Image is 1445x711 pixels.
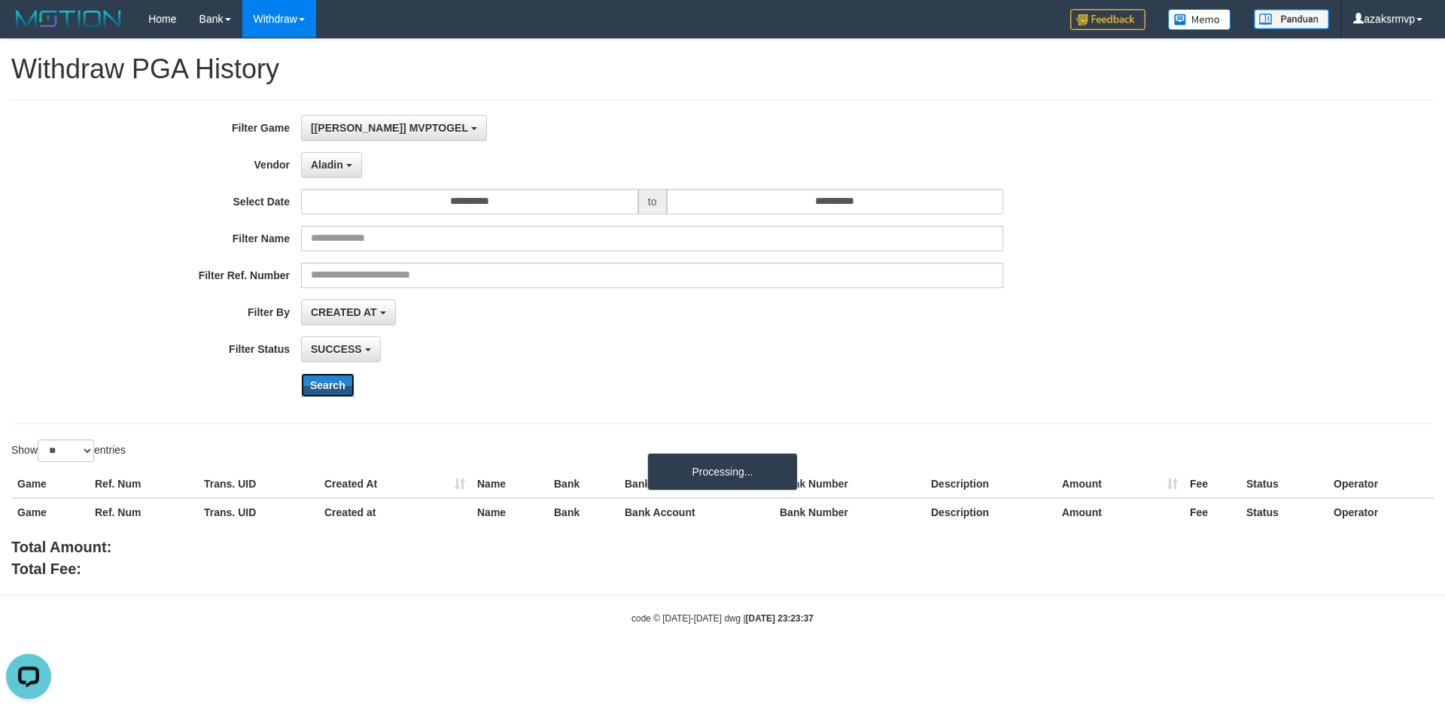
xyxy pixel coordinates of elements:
th: Fee [1184,470,1240,498]
th: Bank Number [774,498,925,526]
button: SUCCESS [301,336,381,362]
strong: [DATE] 23:23:37 [746,613,814,624]
th: Bank Account [619,470,774,498]
h1: Withdraw PGA History [11,54,1434,84]
th: Trans. UID [198,498,318,526]
th: Name [471,470,548,498]
th: Status [1240,498,1328,526]
img: panduan.png [1254,9,1329,29]
button: [[PERSON_NAME]] MVPTOGEL [301,115,487,141]
th: Bank Number [774,470,925,498]
div: Processing... [647,453,798,491]
select: Showentries [38,439,94,462]
th: Name [471,498,548,526]
th: Operator [1328,498,1434,526]
th: Bank [548,498,619,526]
th: Created At [318,470,471,498]
th: Amount [1056,498,1184,526]
img: Button%20Memo.svg [1168,9,1231,30]
span: SUCCESS [311,343,362,355]
label: Show entries [11,439,126,462]
th: Game [11,470,89,498]
b: Total Amount: [11,539,111,555]
th: Ref. Num [89,498,198,526]
th: Description [925,470,1056,498]
button: Open LiveChat chat widget [6,6,51,51]
th: Ref. Num [89,470,198,498]
th: Bank Account [619,498,774,526]
span: to [638,189,667,214]
th: Description [925,498,1056,526]
th: Status [1240,470,1328,498]
button: Aladin [301,152,362,178]
span: [[PERSON_NAME]] MVPTOGEL [311,122,468,134]
th: Amount [1056,470,1184,498]
th: Fee [1184,498,1240,526]
b: Total Fee: [11,561,81,577]
th: Game [11,498,89,526]
span: CREATED AT [311,306,377,318]
th: Bank [548,470,619,498]
th: Trans. UID [198,470,318,498]
img: Feedback.jpg [1070,9,1145,30]
span: Aladin [311,159,343,171]
th: Created at [318,498,471,526]
small: code © [DATE]-[DATE] dwg | [631,613,814,624]
th: Operator [1328,470,1434,498]
button: CREATED AT [301,299,396,325]
button: Search [301,373,354,397]
img: MOTION_logo.png [11,8,126,30]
